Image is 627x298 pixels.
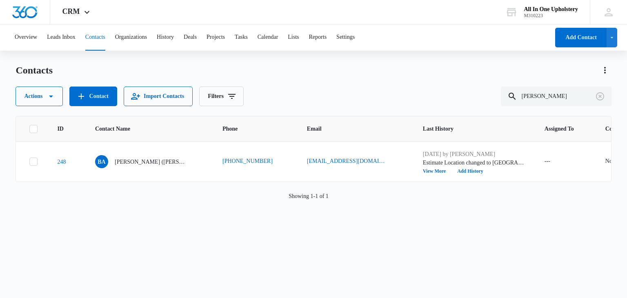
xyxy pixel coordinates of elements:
div: Assigned To - - Select to Edit Field [545,157,570,167]
button: Clear [594,90,607,103]
button: Add History [454,169,493,173]
button: Import Contacts [129,87,204,106]
button: History [173,24,192,51]
button: Leads Inbox [50,24,83,51]
button: Calendar [283,24,307,51]
button: Contacts [93,24,117,51]
button: Organizations [127,24,164,51]
p: [PERSON_NAME] ([PERSON_NAME]) [114,158,187,166]
button: Add Contact [551,28,607,47]
p: Showing 1-1 of 1 [285,192,333,200]
div: account name [518,6,578,13]
button: Projects [227,24,248,51]
span: ID [57,125,63,133]
span: CRM [62,7,80,16]
button: Tasks [258,24,273,51]
button: View More [423,169,454,173]
button: Deals [202,24,217,51]
p: [DATE] by [PERSON_NAME] [423,150,525,158]
span: BA [94,155,107,168]
div: Phone - (609) 731-2598 - Select to Edit Field [222,157,287,167]
div: account id [518,13,578,18]
div: Email - lexiekuser@mac.com - Select to Edit Field [307,157,403,167]
div: Contact Name - Brooks, Alexandra (Lexie) - Select to Edit Field [94,155,202,168]
input: Search Contacts [484,87,611,106]
a: [PHONE_NUMBER] [222,157,273,165]
button: Overview [15,24,40,51]
button: Filters [210,87,256,106]
span: Phone [222,125,276,133]
span: Last History [423,125,513,133]
button: Actions [16,87,66,106]
span: Contact Name [94,125,190,133]
button: Actions [598,64,611,77]
button: Lists [317,24,329,51]
span: Email [307,125,391,133]
a: Navigate to contact details page for Brooks, Alexandra (Lexie) [57,158,68,165]
span: Assigned To [545,125,580,133]
button: Add Contact [72,87,123,106]
button: Settings [370,24,392,51]
a: [EMAIL_ADDRESS][DOMAIN_NAME] [307,157,389,165]
p: Estimate Location changed to [GEOGRAPHIC_DATA]. [423,158,525,167]
div: --- [545,157,556,167]
h1: Contacts [16,64,58,76]
button: Reports [339,24,360,51]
